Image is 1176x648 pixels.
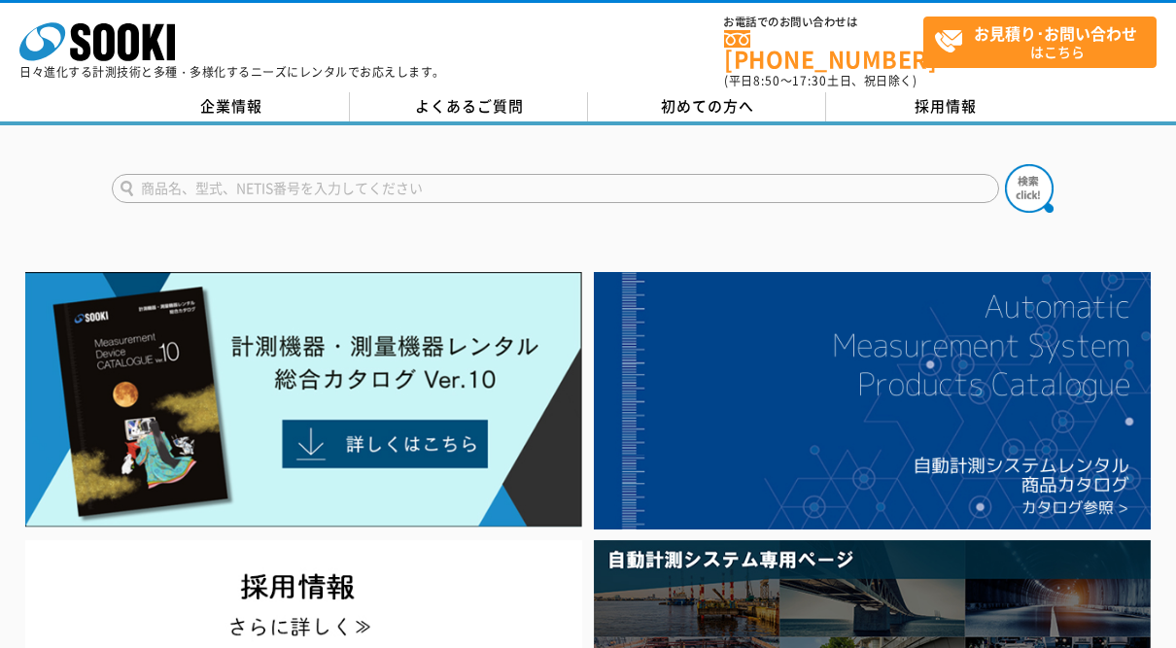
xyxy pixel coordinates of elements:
[974,21,1137,45] strong: お見積り･お問い合わせ
[724,30,923,70] a: [PHONE_NUMBER]
[661,95,754,117] span: 初めての方へ
[724,17,923,28] span: お電話でのお問い合わせは
[350,92,588,121] a: よくあるご質問
[923,17,1157,68] a: お見積り･お問い合わせはこちら
[594,272,1151,529] img: 自動計測システムカタログ
[19,66,445,78] p: 日々進化する計測技術と多種・多様化するニーズにレンタルでお応えします。
[112,92,350,121] a: 企業情報
[25,272,582,528] img: Catalog Ver10
[112,174,999,203] input: 商品名、型式、NETIS番号を入力してください
[1005,164,1054,213] img: btn_search.png
[588,92,826,121] a: 初めての方へ
[934,17,1156,66] span: はこちら
[724,72,917,89] span: (平日 ～ 土日、祝日除く)
[753,72,780,89] span: 8:50
[792,72,827,89] span: 17:30
[826,92,1064,121] a: 採用情報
